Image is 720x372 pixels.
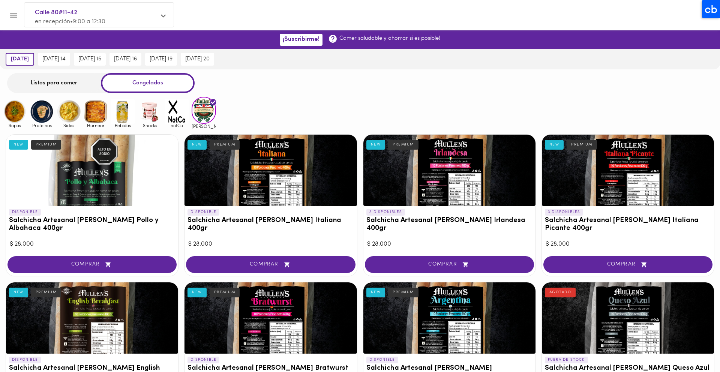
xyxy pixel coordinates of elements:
span: Calle 80#11-42 [35,8,156,18]
p: DISPONIBLE [366,357,398,363]
button: COMPRAR [186,256,355,273]
button: [DATE] 14 [38,53,70,66]
img: mullens [192,97,216,123]
div: AGOTADO [545,288,576,297]
h3: Salchicha Artesanal [PERSON_NAME] Italiana Picante 400gr [545,217,711,232]
div: NEW [187,140,207,150]
div: PREMIUM [567,140,597,150]
h3: Salchicha Artesanal [PERSON_NAME] Irlandesa 400gr [366,217,532,232]
div: PREMIUM [388,140,418,150]
span: [DATE] 19 [150,56,172,63]
span: COMPRAR [17,261,167,268]
div: NEW [9,140,28,150]
span: Hornear [84,123,108,128]
div: NEW [545,140,564,150]
p: FUERA DE STOCK [545,357,588,363]
div: Salchicha Artesanal Mullens Pollo y Albahaca 400gr [6,135,178,206]
div: NEW [187,288,207,297]
button: COMPRAR [365,256,534,273]
div: NEW [366,288,385,297]
span: Bebidas [111,123,135,128]
p: DISPONIBLE [9,357,41,363]
p: 3 DISPONIBLES [545,209,583,216]
button: COMPRAR [543,256,712,273]
button: ¡Suscribirme! [280,34,322,45]
button: [DATE] [6,53,34,66]
span: COMPRAR [553,261,703,268]
div: $ 28.000 [188,240,353,249]
div: $ 28.000 [546,240,710,249]
h3: Salchicha Artesanal [PERSON_NAME] Italiana 400gr [187,217,354,232]
span: Snacks [138,123,162,128]
div: NEW [366,140,385,150]
div: Salchicha Artesanal Mullens Bratwurst 400gr [184,282,357,354]
p: DISPONIBLE [187,209,219,216]
div: PREMIUM [210,140,240,150]
button: [DATE] 15 [74,53,106,66]
p: DISPONIBLE [187,357,219,363]
button: Menu [4,6,23,24]
div: $ 28.000 [10,240,174,249]
div: PREMIUM [31,140,61,150]
span: [PERSON_NAME] [192,124,216,129]
span: COMPRAR [195,261,346,268]
img: notCo [165,99,189,124]
button: COMPRAR [7,256,177,273]
img: Bebidas [111,99,135,124]
span: [DATE] 16 [114,56,137,63]
div: Salchicha Artesanal Mullens Italiana Picante 400gr [542,135,714,206]
div: Salchicha Artesanal Mullens Argentina 400gr [363,282,535,354]
div: NEW [9,288,28,297]
div: PREMIUM [31,288,61,297]
button: [DATE] 20 [181,53,214,66]
div: PREMIUM [388,288,418,297]
img: Sides [57,99,81,124]
h3: Salchicha Artesanal [PERSON_NAME] Pollo y Albahaca 400gr [9,217,175,232]
div: Congelados [101,73,195,93]
div: $ 28.000 [367,240,532,249]
div: Salchicha Artesanal Mullens English Breakfast 400gr [6,282,178,354]
div: PREMIUM [210,288,240,297]
span: Proteinas [30,123,54,128]
p: 8 DISPONIBLES [366,209,405,216]
span: ¡Suscribirme! [283,36,319,43]
img: Hornear [84,99,108,124]
iframe: Messagebird Livechat Widget [676,328,712,364]
p: DISPONIBLE [9,209,41,216]
span: [DATE] 14 [42,56,66,63]
div: Salchicha Artesanal Mullens Queso Azul 400gr [542,282,714,354]
div: Listos para comer [7,73,101,93]
span: [DATE] 20 [185,56,210,63]
img: Snacks [138,99,162,124]
span: [DATE] 15 [78,56,101,63]
span: [DATE] [11,56,29,63]
span: Sides [57,123,81,128]
div: Salchicha Artesanal Mullens Irlandesa 400gr [363,135,535,206]
img: Sopas [3,99,27,124]
div: Salchicha Artesanal Mullens Italiana 400gr [184,135,357,206]
span: en recepción • 9:00 a 12:30 [35,19,105,25]
button: [DATE] 19 [145,53,177,66]
span: Sopas [3,123,27,128]
span: COMPRAR [374,261,525,268]
p: Comer saludable y ahorrar si es posible! [339,34,440,42]
img: Proteinas [30,99,54,124]
span: notCo [165,123,189,128]
button: [DATE] 16 [109,53,141,66]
